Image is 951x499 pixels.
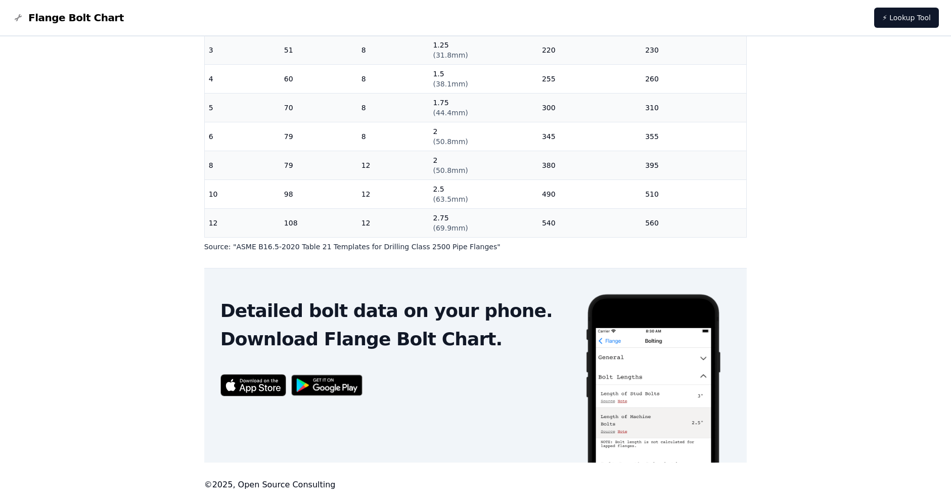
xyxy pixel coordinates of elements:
td: 2.5 [429,179,537,208]
td: 2 [429,151,537,179]
td: 60 [280,64,357,93]
td: 6 [205,122,280,151]
td: 98 [280,179,357,208]
td: 345 [538,122,641,151]
td: 2 [429,122,537,151]
td: 8 [357,93,429,122]
td: 2.75 [429,208,537,237]
img: Get it on Google Play [286,370,368,401]
td: 108 [280,208,357,237]
span: ( 69.9mm ) [433,224,468,232]
td: 1.5 [429,64,537,93]
td: 260 [641,64,746,93]
footer: © 2025 , Open Source Consulting [204,479,747,491]
td: 300 [538,93,641,122]
span: ( 31.8mm ) [433,51,468,59]
td: 79 [280,151,357,179]
td: 310 [641,93,746,122]
p: Source: " ASME B16.5-2020 Table 21 Templates for Drilling Class 2500 Pipe Flanges " [204,242,747,252]
a: ⚡ Lookup Tool [874,8,939,28]
span: Flange Bolt Chart [28,11,124,25]
td: 355 [641,122,746,151]
td: 3 [205,35,280,64]
td: 1.25 [429,35,537,64]
td: 380 [538,151,641,179]
td: 12 [357,179,429,208]
span: ( 38.1mm ) [433,80,468,88]
td: 5 [205,93,280,122]
td: 510 [641,179,746,208]
td: 395 [641,151,746,179]
span: ( 63.5mm ) [433,195,468,203]
td: 255 [538,64,641,93]
h2: Detailed bolt data on your phone. [220,301,569,321]
td: 540 [538,208,641,237]
td: 12 [357,208,429,237]
td: 10 [205,179,280,208]
td: 70 [280,93,357,122]
a: Flange Bolt Chart LogoFlange Bolt Chart [12,11,124,25]
td: 8 [357,122,429,151]
img: App Store badge for the Flange Bolt Chart app [220,374,286,396]
td: 220 [538,35,641,64]
td: 1.75 [429,93,537,122]
td: 8 [357,35,429,64]
td: 8 [357,64,429,93]
span: ( 50.8mm ) [433,138,468,146]
td: 4 [205,64,280,93]
td: 490 [538,179,641,208]
td: 51 [280,35,357,64]
span: ( 44.4mm ) [433,109,468,117]
span: ( 50.8mm ) [433,166,468,174]
h2: Download Flange Bolt Chart. [220,329,569,349]
td: 230 [641,35,746,64]
td: 12 [205,208,280,237]
img: Flange Bolt Chart Logo [12,12,24,24]
td: 8 [205,151,280,179]
td: 560 [641,208,746,237]
td: 12 [357,151,429,179]
td: 79 [280,122,357,151]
